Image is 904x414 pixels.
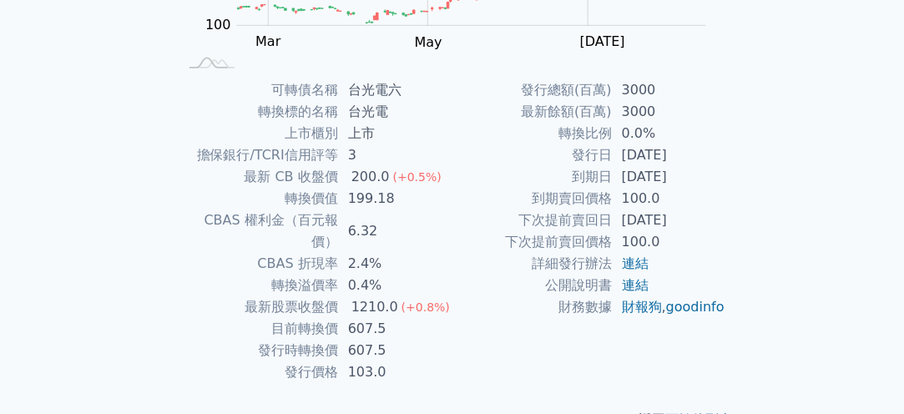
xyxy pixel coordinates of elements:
[338,123,452,144] td: 上市
[338,188,452,210] td: 199.18
[452,79,612,101] td: 發行總額(百萬)
[338,144,452,166] td: 3
[452,166,612,188] td: 到期日
[612,123,726,144] td: 0.0%
[452,144,612,166] td: 發行日
[179,361,338,383] td: 發行價格
[415,34,442,50] tspan: May
[179,188,338,210] td: 轉換價值
[179,79,338,101] td: 可轉債名稱
[348,296,401,318] div: 1210.0
[179,318,338,340] td: 目前轉換價
[612,101,726,123] td: 3000
[179,275,338,296] td: 轉換溢價率
[393,170,442,184] span: (+0.5%)
[622,255,649,271] a: 連結
[452,275,612,296] td: 公開說明書
[205,18,231,33] tspan: 100
[612,296,726,318] td: ,
[179,340,338,361] td: 發行時轉換價
[179,123,338,144] td: 上市櫃別
[179,144,338,166] td: 擔保銀行/TCRI信用評等
[452,231,612,253] td: 下次提前賣回價格
[338,101,452,123] td: 台光電
[179,166,338,188] td: 最新 CB 收盤價
[452,296,612,318] td: 財務數據
[255,34,281,50] tspan: Mar
[612,231,726,253] td: 100.0
[612,188,726,210] td: 100.0
[452,210,612,231] td: 下次提前賣回日
[179,210,338,253] td: CBAS 權利金（百元報價）
[401,300,450,314] span: (+0.8%)
[612,144,726,166] td: [DATE]
[338,318,452,340] td: 607.5
[338,275,452,296] td: 0.4%
[179,296,338,318] td: 最新股票收盤價
[622,277,649,293] a: 連結
[452,123,612,144] td: 轉換比例
[338,253,452,275] td: 2.4%
[452,101,612,123] td: 最新餘額(百萬)
[338,340,452,361] td: 607.5
[612,210,726,231] td: [DATE]
[580,34,625,50] tspan: [DATE]
[338,79,452,101] td: 台光電六
[452,253,612,275] td: 詳細發行辦法
[348,166,393,188] div: 200.0
[622,299,662,315] a: 財報狗
[612,166,726,188] td: [DATE]
[338,361,452,383] td: 103.0
[612,79,726,101] td: 3000
[179,253,338,275] td: CBAS 折現率
[179,101,338,123] td: 轉換標的名稱
[452,188,612,210] td: 到期賣回價格
[666,299,725,315] a: goodinfo
[338,210,452,253] td: 6.32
